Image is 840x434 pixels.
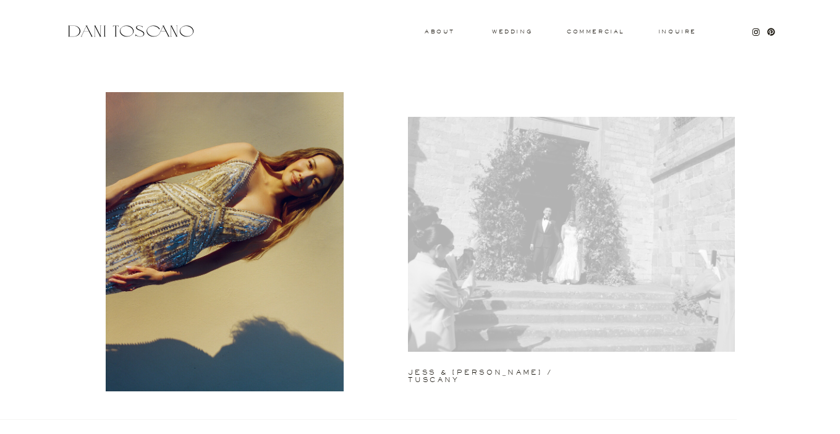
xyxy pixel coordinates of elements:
[567,29,624,34] a: commercial
[425,29,452,33] a: About
[408,369,601,374] a: jess & [PERSON_NAME] / tuscany
[492,29,532,33] a: wedding
[658,29,697,35] a: Inquire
